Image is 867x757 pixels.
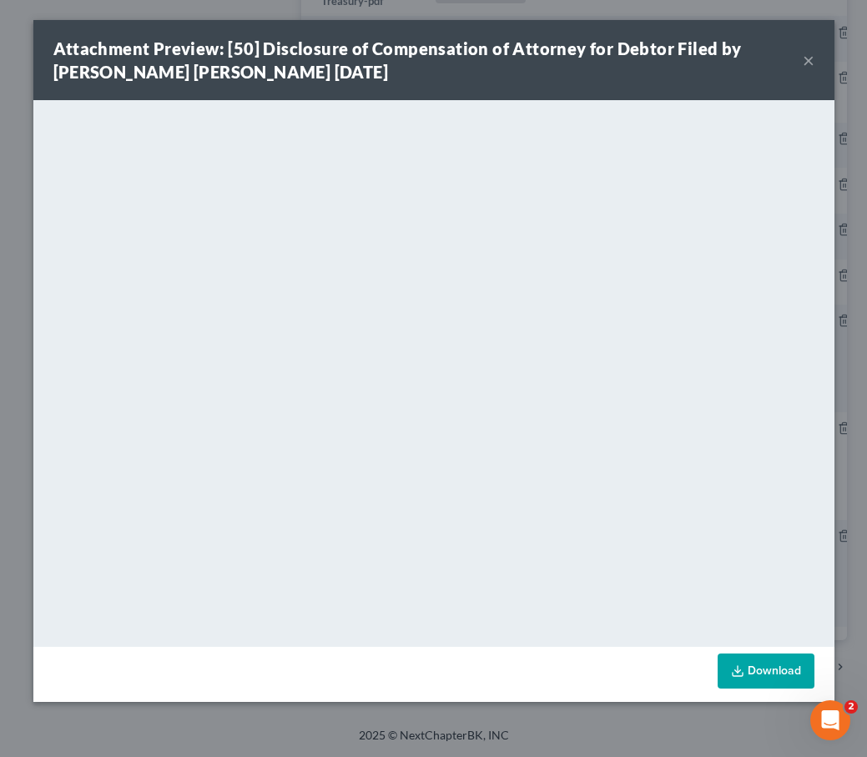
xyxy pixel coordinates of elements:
[810,700,850,740] iframe: Intercom live chat
[33,100,834,643] iframe: <object ng-attr-data='[URL][DOMAIN_NAME]' type='application/pdf' width='100%' height='650px'></ob...
[718,654,814,689] a: Download
[53,38,742,82] strong: Attachment Preview: [50] Disclosure of Compensation of Attorney for Debtor Filed by [PERSON_NAME]...
[803,50,814,70] button: ×
[844,700,858,714] span: 2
